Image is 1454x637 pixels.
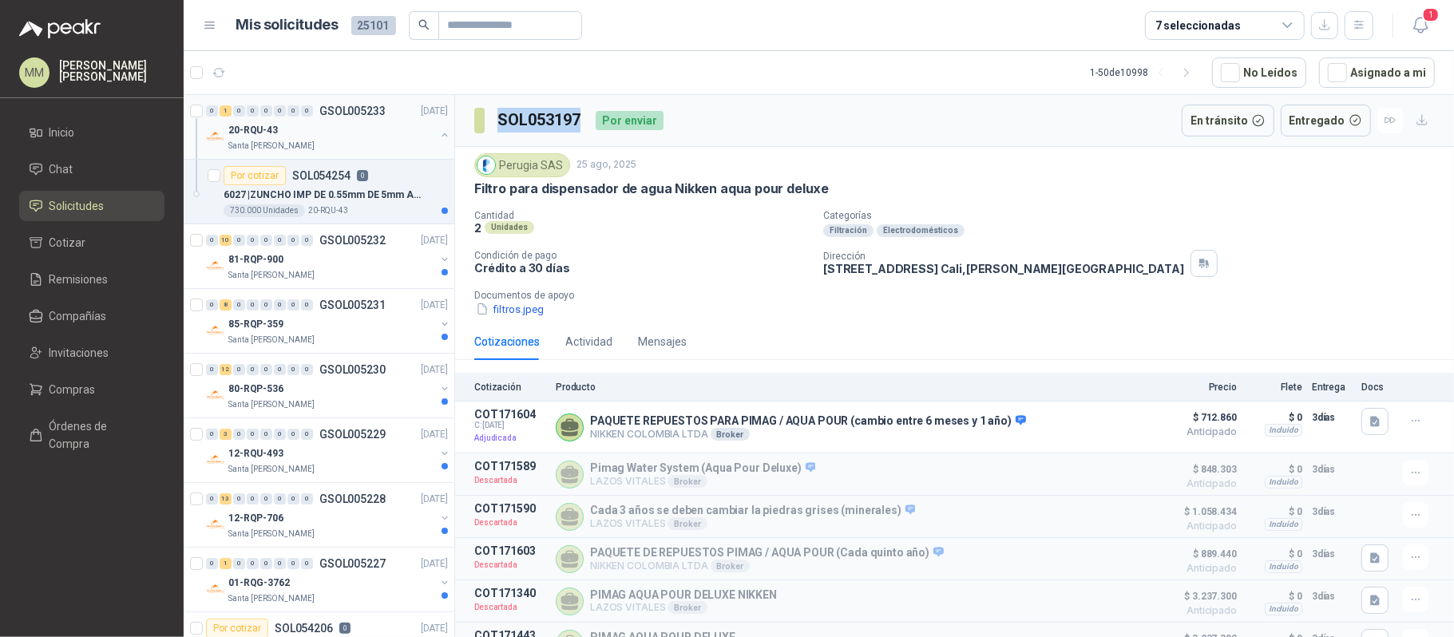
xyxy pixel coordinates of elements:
span: C: [DATE] [474,421,546,430]
div: 0 [260,493,272,504]
img: Company Logo [477,156,495,174]
div: MM [19,57,50,88]
p: $ 0 [1246,502,1302,521]
div: 8 [220,299,232,311]
a: 0 13 0 0 0 0 0 0 GSOL005228[DATE] Company Logo12-RQP-706Santa [PERSON_NAME] [206,489,451,540]
a: Chat [19,154,164,184]
div: 0 [301,558,313,569]
div: Perugia SAS [474,153,570,177]
div: 0 [287,235,299,246]
p: 12-RQP-706 [228,511,283,526]
p: 0 [339,623,351,634]
p: 25 ago, 2025 [576,157,636,172]
p: Santa [PERSON_NAME] [228,269,315,282]
div: 0 [206,235,218,246]
p: [DATE] [421,427,448,442]
div: 1 - 50 de 10998 [1090,60,1199,85]
div: 0 [206,105,218,117]
div: 730.000 Unidades [224,204,305,217]
p: Descartada [474,473,546,489]
p: COT171604 [474,408,546,421]
button: filtros.jpeg [474,301,545,318]
p: PAQUETE DE REPUESTOS PIMAG / AQUA POUR (Cada quinto año) [590,546,944,560]
div: 0 [247,429,259,440]
div: 0 [301,364,313,375]
a: Órdenes de Compra [19,411,164,459]
div: 0 [206,364,218,375]
span: Invitaciones [50,344,109,362]
p: 6027 | ZUNCHO IMP DE 0.55mm DE 5mm ANCHO*7300M [224,188,422,203]
p: Crédito a 30 días [474,261,810,275]
div: Incluido [1265,603,1302,615]
div: 0 [247,299,259,311]
div: 7 seleccionadas [1155,17,1241,34]
div: 0 [287,493,299,504]
div: 0 [233,235,245,246]
div: 0 [260,558,272,569]
div: Por enviar [596,111,664,130]
span: Remisiones [50,271,109,288]
a: Inicio [19,117,164,148]
p: 3 días [1312,502,1352,521]
div: Broker [711,560,750,572]
div: 0 [233,364,245,375]
div: 0 [206,558,218,569]
div: 0 [301,299,313,311]
span: Anticipado [1157,606,1237,615]
div: 12 [220,364,232,375]
img: Company Logo [206,127,225,146]
p: LAZOS VITALES [590,517,915,530]
div: 0 [233,493,245,504]
div: 10 [220,235,232,246]
p: [DATE] [421,104,448,119]
p: Documentos de apoyo [474,290,1448,301]
div: 0 [260,235,272,246]
span: search [418,19,430,30]
div: 0 [274,429,286,440]
p: Santa [PERSON_NAME] [228,592,315,605]
button: Asignado a mi [1319,57,1435,88]
p: 3 días [1312,587,1352,606]
p: Descartada [474,599,546,615]
div: 0 [206,493,218,504]
span: Anticipado [1157,479,1237,489]
p: LAZOS VITALES [590,475,815,488]
span: $ 848.303 [1157,460,1237,479]
span: $ 889.440 [1157,544,1237,564]
div: Incluido [1265,476,1302,489]
a: 0 3 0 0 0 0 0 0 GSOL005229[DATE] Company Logo12-RQU-493Santa [PERSON_NAME] [206,425,451,476]
p: Flete [1246,382,1302,393]
div: 0 [260,299,272,311]
p: Cada 3 años se deben cambiar la piedras grises (minerales) [590,504,915,518]
a: Solicitudes [19,191,164,221]
p: 85-RQP-359 [228,317,283,332]
div: 0 [233,429,245,440]
div: 0 [247,105,259,117]
img: Company Logo [206,256,225,275]
p: Santa [PERSON_NAME] [228,463,315,476]
p: 3 días [1312,408,1352,427]
div: 0 [274,558,286,569]
div: Incluido [1265,560,1302,573]
div: 0 [274,299,286,311]
img: Company Logo [206,515,225,534]
div: Broker [668,601,707,614]
p: Producto [556,382,1147,393]
a: 0 8 0 0 0 0 0 0 GSOL005231[DATE] Company Logo85-RQP-359Santa [PERSON_NAME] [206,295,451,346]
p: Cotización [474,382,546,393]
p: $ 0 [1246,544,1302,564]
div: 0 [287,558,299,569]
p: [DATE] [421,492,448,507]
p: PIMAG AQUA POUR DELUXE NIKKEN [590,588,777,601]
p: GSOL005228 [319,493,386,504]
a: 0 1 0 0 0 0 0 0 GSOL005227[DATE] Company Logo01-RQG-3762Santa [PERSON_NAME] [206,554,451,605]
button: 1 [1406,11,1435,40]
a: Cotizar [19,227,164,258]
a: Por cotizarSOL05425406027 |ZUNCHO IMP DE 0.55mm DE 5mm ANCHO*7300M730.000 Unidades20-RQU-43 [184,160,454,224]
div: 0 [287,429,299,440]
div: 1 [220,558,232,569]
span: $ 1.058.434 [1157,502,1237,521]
span: Inicio [50,124,75,141]
p: Cantidad [474,210,810,221]
span: Anticipado [1157,427,1237,437]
